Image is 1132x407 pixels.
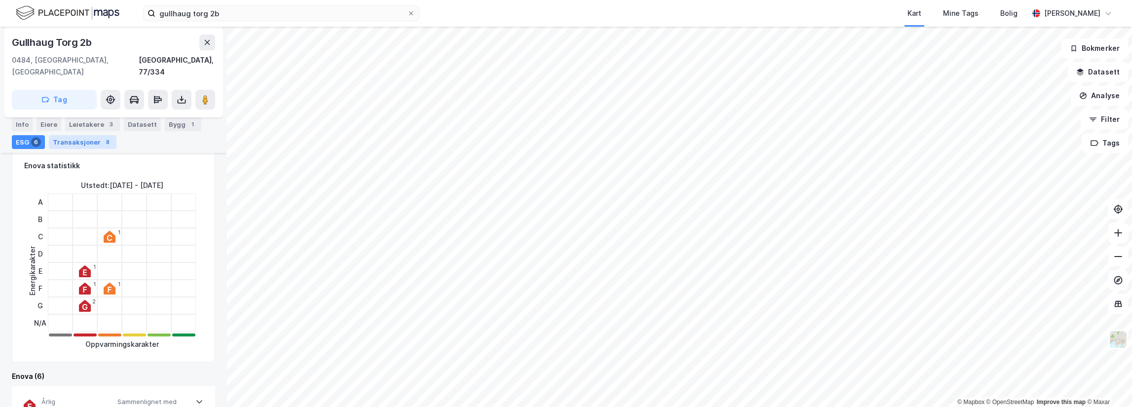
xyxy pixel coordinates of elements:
[12,370,215,382] div: Enova (6)
[1083,360,1132,407] iframe: Chat Widget
[49,135,116,149] div: Transaksjoner
[1037,399,1086,406] a: Improve this map
[1061,38,1128,58] button: Bokmerker
[12,35,94,50] div: Gullhaug Torg 2b
[1082,133,1128,153] button: Tags
[1000,7,1018,19] div: Bolig
[34,193,46,211] div: A
[93,281,96,287] div: 1
[12,117,33,131] div: Info
[124,117,161,131] div: Datasett
[92,298,96,304] div: 2
[34,314,46,332] div: N/A
[165,117,201,131] div: Bygg
[12,135,45,149] div: ESG
[106,119,116,129] div: 3
[34,245,46,262] div: D
[93,264,96,270] div: 1
[943,7,979,19] div: Mine Tags
[85,338,159,350] div: Oppvarmingskarakter
[34,228,46,245] div: C
[139,54,215,78] div: [GEOGRAPHIC_DATA], 77/334
[957,399,984,406] a: Mapbox
[1083,360,1132,407] div: Kontrollprogram for chat
[1068,62,1128,82] button: Datasett
[986,399,1034,406] a: OpenStreetMap
[34,280,46,297] div: F
[34,211,46,228] div: B
[12,54,139,78] div: 0484, [GEOGRAPHIC_DATA], [GEOGRAPHIC_DATA]
[118,229,120,235] div: 1
[34,262,46,280] div: E
[24,160,80,172] div: Enova statistikk
[155,6,407,21] input: Søk på adresse, matrikkel, gårdeiere, leietakere eller personer
[118,281,120,287] div: 1
[34,297,46,314] div: G
[1071,86,1128,106] button: Analyse
[27,246,38,296] div: Energikarakter
[31,137,41,147] div: 6
[65,117,120,131] div: Leietakere
[12,90,97,110] button: Tag
[1081,110,1128,129] button: Filter
[188,119,197,129] div: 1
[1044,7,1100,19] div: [PERSON_NAME]
[907,7,921,19] div: Kart
[16,4,119,22] img: logo.f888ab2527a4732fd821a326f86c7f29.svg
[81,180,163,191] div: Utstedt : [DATE] - [DATE]
[1109,330,1128,349] img: Z
[103,137,113,147] div: 8
[37,117,61,131] div: Eiere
